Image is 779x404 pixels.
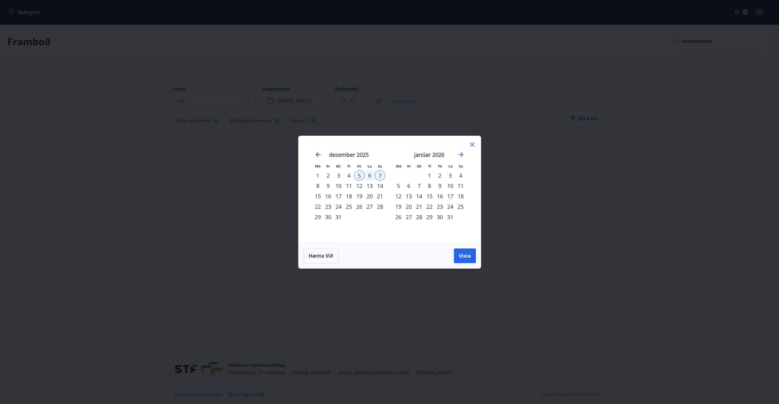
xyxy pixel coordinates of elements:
[313,191,323,201] td: Choose mánudagur, 15. desember 2025 as your check-in date. It’s available.
[354,181,364,191] div: 12
[393,212,404,222] td: Choose mánudagur, 26. janúar 2026 as your check-in date. It’s available.
[404,201,414,212] td: Choose þriðjudagur, 20. janúar 2026 as your check-in date. It’s available.
[414,191,424,201] div: 14
[455,201,466,212] td: Choose sunnudagur, 25. janúar 2026 as your check-in date. It’s available.
[435,201,445,212] td: Choose föstudagur, 23. janúar 2026 as your check-in date. It’s available.
[455,181,466,191] td: Choose sunnudagur, 11. janúar 2026 as your check-in date. It’s available.
[414,151,444,158] strong: janúar 2026
[364,181,375,191] td: Choose laugardagur, 13. desember 2025 as your check-in date. It’s available.
[333,181,344,191] td: Choose miðvikudagur, 10. desember 2025 as your check-in date. It’s available.
[364,191,375,201] div: 20
[344,181,354,191] div: 11
[438,164,442,168] small: Fö
[313,212,323,222] div: 29
[435,212,445,222] div: 30
[354,201,364,212] div: 26
[435,212,445,222] td: Choose föstudagur, 30. janúar 2026 as your check-in date. It’s available.
[309,252,333,259] span: Hætta við
[393,181,404,191] div: 5
[323,181,333,191] div: 9
[344,181,354,191] td: Choose fimmtudagur, 11. desember 2025 as your check-in date. It’s available.
[454,248,476,263] button: Vista
[303,248,338,263] button: Hætta við
[333,181,344,191] div: 10
[414,181,424,191] div: 7
[448,164,453,168] small: La
[313,201,323,212] div: 22
[364,170,375,181] td: Selected. laugardagur, 6. desember 2025
[428,164,431,168] small: Fi
[435,191,445,201] div: 16
[404,181,414,191] div: 6
[424,212,435,222] div: 29
[313,201,323,212] td: Choose mánudagur, 22. desember 2025 as your check-in date. It’s available.
[375,191,385,201] div: 21
[364,201,375,212] td: Choose laugardagur, 27. desember 2025 as your check-in date. It’s available.
[323,201,333,212] td: Choose þriðjudagur, 23. desember 2025 as your check-in date. It’s available.
[424,212,435,222] td: Choose fimmtudagur, 29. janúar 2026 as your check-in date. It’s available.
[414,201,424,212] td: Choose miðvikudagur, 21. janúar 2026 as your check-in date. It’s available.
[357,164,361,168] small: Fö
[323,191,333,201] div: 16
[404,191,414,201] td: Choose þriðjudagur, 13. janúar 2026 as your check-in date. It’s available.
[375,181,385,191] td: Choose sunnudagur, 14. desember 2025 as your check-in date. It’s available.
[364,191,375,201] td: Choose laugardagur, 20. desember 2025 as your check-in date. It’s available.
[424,181,435,191] td: Choose fimmtudagur, 8. janúar 2026 as your check-in date. It’s available.
[354,170,364,181] td: Selected as start date. föstudagur, 5. desember 2025
[364,170,375,181] div: 6
[333,191,344,201] div: 17
[455,170,466,181] td: Choose sunnudagur, 4. janúar 2026 as your check-in date. It’s available.
[323,201,333,212] div: 23
[333,212,344,222] td: Choose miðvikudagur, 31. desember 2025 as your check-in date. It’s available.
[333,201,344,212] td: Choose miðvikudagur, 24. desember 2025 as your check-in date. It’s available.
[445,170,455,181] td: Choose laugardagur, 3. janúar 2026 as your check-in date. It’s available.
[445,201,455,212] td: Choose laugardagur, 24. janúar 2026 as your check-in date. It’s available.
[445,170,455,181] div: 3
[445,181,455,191] div: 10
[435,170,445,181] div: 2
[424,181,435,191] div: 8
[314,151,322,158] div: Move backward to switch to the previous month.
[344,170,354,181] td: Choose fimmtudagur, 4. desember 2025 as your check-in date. It’s available.
[404,201,414,212] div: 20
[424,201,435,212] div: 22
[393,201,404,212] div: 19
[333,170,344,181] td: Choose miðvikudagur, 3. desember 2025 as your check-in date. It’s available.
[404,191,414,201] div: 13
[455,191,466,201] td: Choose sunnudagur, 18. janúar 2026 as your check-in date. It’s available.
[393,191,404,201] div: 12
[407,164,411,168] small: Þr
[354,201,364,212] td: Choose föstudagur, 26. desember 2025 as your check-in date. It’s available.
[344,191,354,201] div: 18
[354,181,364,191] td: Choose föstudagur, 12. desember 2025 as your check-in date. It’s available.
[344,170,354,181] div: 4
[313,212,323,222] td: Choose mánudagur, 29. desember 2025 as your check-in date. It’s available.
[424,191,435,201] td: Choose fimmtudagur, 15. janúar 2026 as your check-in date. It’s available.
[393,201,404,212] td: Choose mánudagur, 19. janúar 2026 as your check-in date. It’s available.
[455,201,466,212] div: 25
[375,201,385,212] div: 28
[344,201,354,212] div: 25
[404,212,414,222] td: Choose þriðjudagur, 27. janúar 2026 as your check-in date. It’s available.
[414,191,424,201] td: Choose miðvikudagur, 14. janúar 2026 as your check-in date. It’s available.
[424,170,435,181] div: 1
[333,191,344,201] td: Choose miðvikudagur, 17. desember 2025 as your check-in date. It’s available.
[354,191,364,201] td: Choose föstudagur, 19. desember 2025 as your check-in date. It’s available.
[313,170,323,181] div: 1
[323,212,333,222] td: Choose þriðjudagur, 30. desember 2025 as your check-in date. It’s available.
[375,201,385,212] td: Choose sunnudagur, 28. desember 2025 as your check-in date. It’s available.
[414,212,424,222] td: Choose miðvikudagur, 28. janúar 2026 as your check-in date. It’s available.
[326,164,330,168] small: Þr
[375,170,385,181] td: Selected as end date. sunnudagur, 7. desember 2025
[404,181,414,191] td: Choose þriðjudagur, 6. janúar 2026 as your check-in date. It’s available.
[435,181,445,191] div: 9
[323,181,333,191] td: Choose þriðjudagur, 9. desember 2025 as your check-in date. It’s available.
[354,191,364,201] div: 19
[435,201,445,212] div: 23
[435,181,445,191] td: Choose föstudagur, 9. janúar 2026 as your check-in date. It’s available.
[364,181,375,191] div: 13
[364,201,375,212] div: 27
[445,212,455,222] td: Choose laugardagur, 31. janúar 2026 as your check-in date. It’s available.
[424,201,435,212] td: Choose fimmtudagur, 22. janúar 2026 as your check-in date. It’s available.
[445,191,455,201] td: Choose laugardagur, 17. janúar 2026 as your check-in date. It’s available.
